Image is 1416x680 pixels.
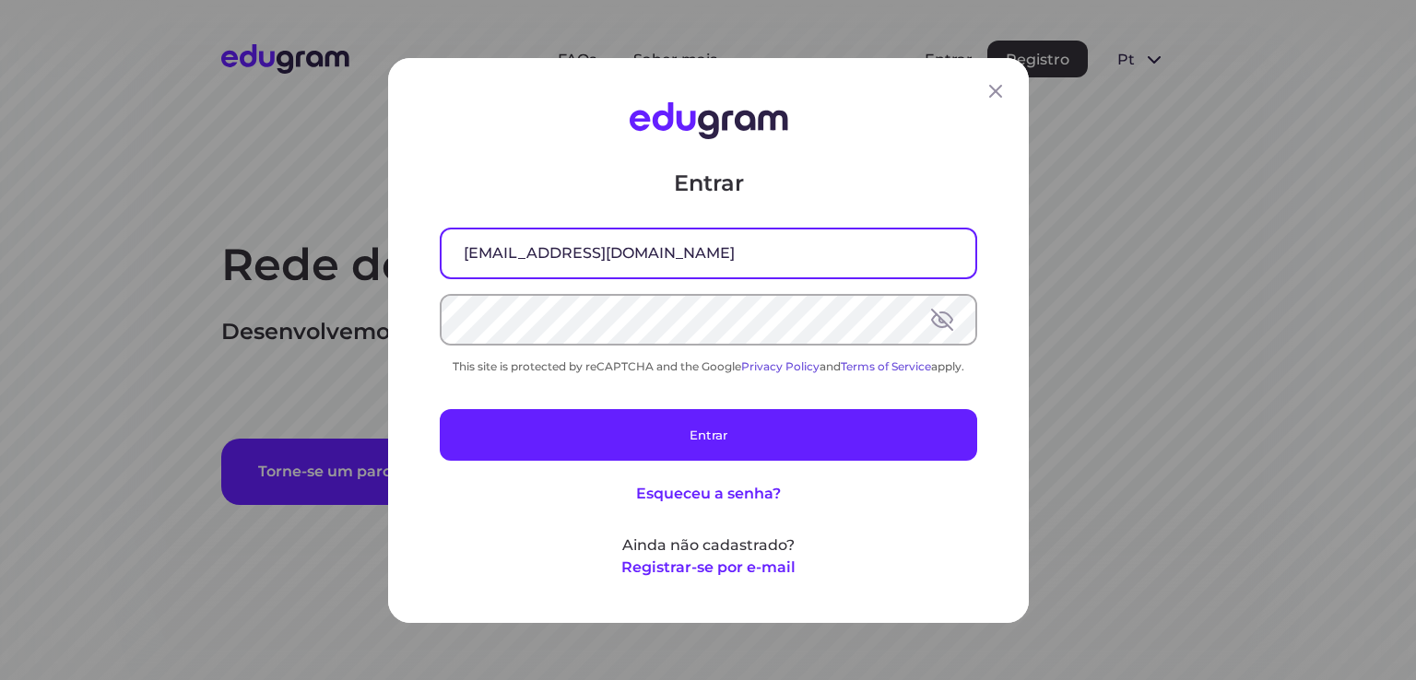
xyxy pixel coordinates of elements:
a: Terms of Service [841,358,931,372]
a: Privacy Policy [741,358,820,372]
input: E-mail [442,229,975,276]
div: This site is protected by reCAPTCHA and the Google and apply. [440,358,977,372]
p: Ainda não cadastrado? [440,533,977,556]
img: Edugram Logo [629,102,787,139]
p: Entrar [440,168,977,197]
button: Esqueceu a senha? [636,482,781,504]
button: Registrar-se por e-mail [621,556,796,578]
button: Entrar [440,408,977,460]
